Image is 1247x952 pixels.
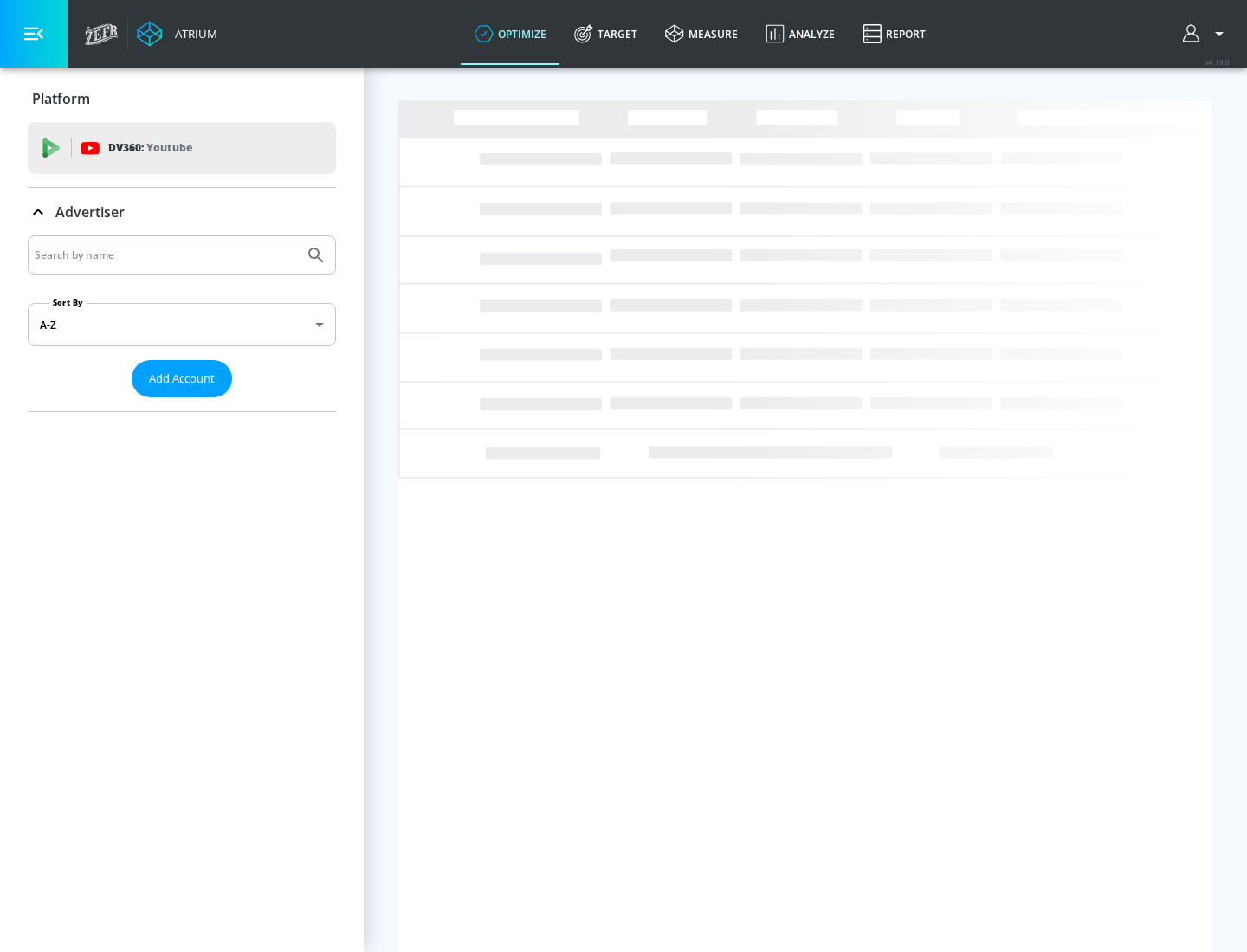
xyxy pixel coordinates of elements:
[28,188,336,236] div: Advertiser
[32,89,90,108] p: Platform
[849,3,940,65] a: Report
[28,235,336,411] div: Advertiser
[28,122,336,174] div: DV360: Youtube
[137,21,217,47] a: Atrium
[146,138,192,157] p: Youtube
[651,3,752,65] a: measure
[168,26,217,42] div: Atrium
[55,203,125,222] p: Advertiser
[35,244,297,267] input: Search by name
[28,74,336,123] div: Platform
[28,397,336,411] nav: list of Advertiser
[49,297,87,308] label: Sort By
[461,3,560,65] a: optimize
[1205,57,1230,67] span: v 4.19.0
[108,138,192,158] p: DV360:
[132,360,232,397] button: Add Account
[28,303,336,346] div: A-Z
[149,369,215,389] span: Add Account
[560,3,651,65] a: Target
[752,3,849,65] a: Analyze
